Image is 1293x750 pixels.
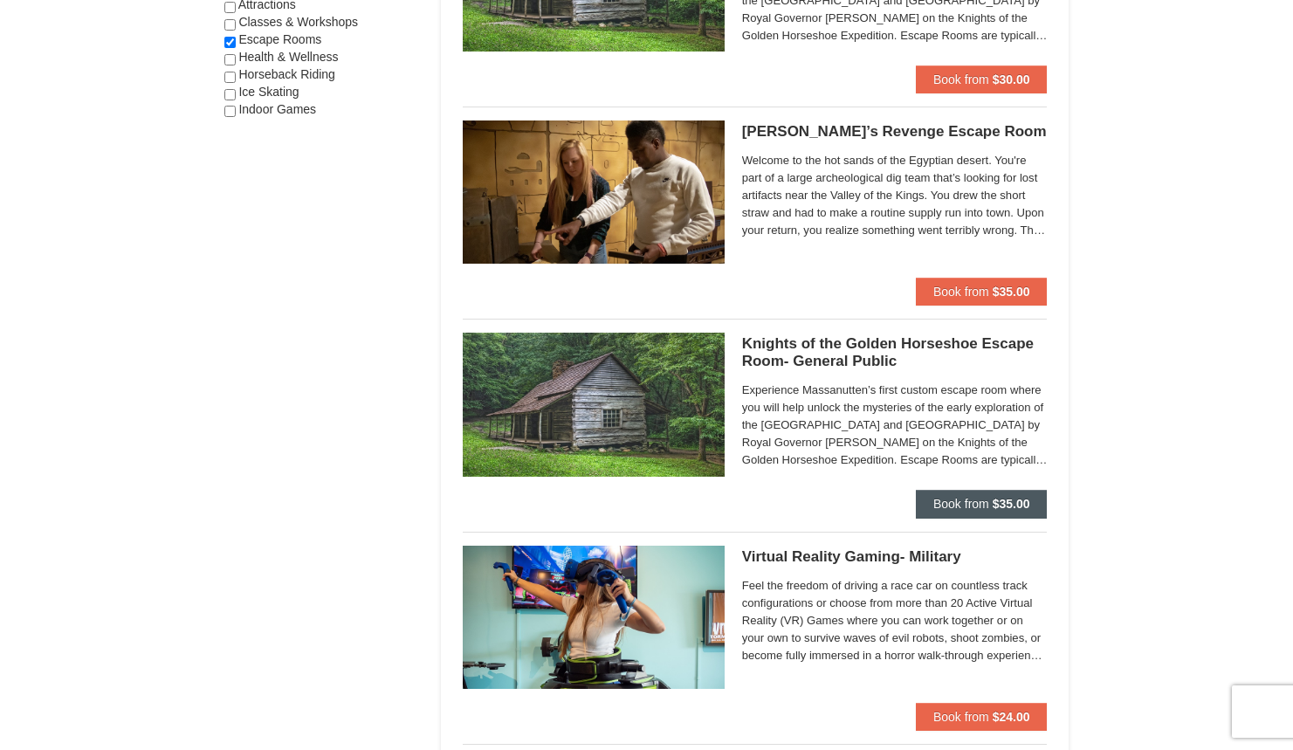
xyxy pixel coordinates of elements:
span: Horseback Riding [238,67,335,81]
button: Book from $30.00 [916,65,1048,93]
span: Feel the freedom of driving a race car on countless track configurations or choose from more than... [742,577,1048,664]
img: 6619913-405-76dfcace.jpg [463,120,725,264]
span: Classes & Workshops [238,15,358,29]
strong: $35.00 [993,285,1030,299]
span: Book from [933,710,989,724]
img: 6619913-473-21a848be.jpg [463,546,725,689]
span: Welcome to the hot sands of the Egyptian desert. You're part of a large archeological dig team th... [742,152,1048,239]
span: Health & Wellness [238,50,338,64]
button: Book from $35.00 [916,278,1048,306]
span: Book from [933,285,989,299]
span: Indoor Games [238,102,316,116]
strong: $30.00 [993,72,1030,86]
h5: Knights of the Golden Horseshoe Escape Room- General Public [742,335,1048,370]
img: 6619913-491-e8ed24e0.jpg [463,333,725,476]
strong: $35.00 [993,497,1030,511]
button: Book from $35.00 [916,490,1048,518]
span: Escape Rooms [238,32,321,46]
span: Book from [933,497,989,511]
span: Book from [933,72,989,86]
h5: [PERSON_NAME]’s Revenge Escape Room [742,123,1048,141]
h5: Virtual Reality Gaming- Military [742,548,1048,566]
button: Book from $24.00 [916,703,1048,731]
span: Ice Skating [238,85,299,99]
strong: $24.00 [993,710,1030,724]
span: Experience Massanutten’s first custom escape room where you will help unlock the mysteries of the... [742,382,1048,469]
